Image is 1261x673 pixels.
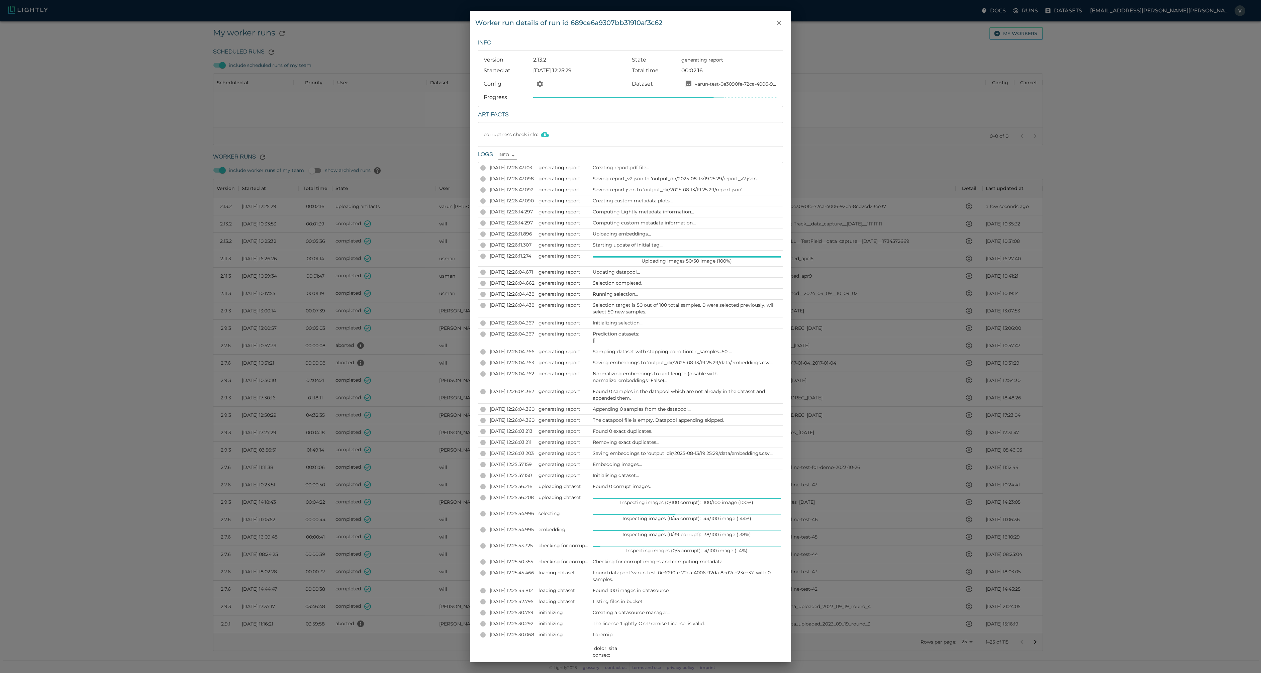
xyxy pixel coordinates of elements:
[539,388,589,395] p: generating report
[490,269,535,275] p: [DATE] 12:26:04.671
[593,359,781,366] p: Saving embeddings to 'output_dir/2025-08-13/19:25:29/data/embeddings.csv'...
[539,428,589,435] p: generating report
[539,558,589,565] p: checking for corrupt images
[480,292,486,297] div: INFO
[593,406,781,412] p: Appending 0 samples from the datapool...
[490,483,535,490] p: [DATE] 12:25:56.216
[539,219,589,226] p: generating report
[538,128,552,141] button: Download corruptness check info
[681,77,695,91] button: Open your dataset varun-test-0e3090fe-72ca-4006-92da-8cd2cd23ee37
[593,319,781,326] p: Initializing selection...
[539,587,589,594] p: loading dataset
[480,599,486,604] div: INFO
[490,197,535,204] p: [DATE] 12:26:47.090
[593,461,781,468] p: Embedding images...
[490,428,535,435] p: [DATE] 12:26:03.213
[539,494,589,501] p: uploading dataset
[539,406,589,412] p: generating report
[593,330,781,344] p: Prediction datasets: []
[593,569,781,583] p: Found datapool 'varun-test-0e3090fe-72ca-4006-92da-8cd2cd23ee37' with 0 samples.
[593,269,781,275] p: Updating datapool...
[539,598,589,605] p: loading dataset
[539,631,589,638] p: initializing
[539,269,589,275] p: generating report
[593,388,781,401] p: Found 0 samples in the datapool which are not already in the dataset and appended them.
[480,165,486,171] div: INFO
[632,56,679,64] p: State
[539,359,589,366] p: generating report
[490,253,535,259] p: [DATE] 12:26:11.274
[593,370,781,384] p: Normalizing embeddings to unit length (disable with normalize_embeddings=False)...
[490,494,535,501] p: [DATE] 12:25:56.208
[490,526,535,533] p: [DATE] 12:25:54.995
[490,302,535,308] p: [DATE] 12:26:04.438
[593,609,781,616] p: Creating a datasource manager...
[490,510,535,517] p: [DATE] 12:25:54.996
[539,483,589,490] p: uploading dataset
[480,621,486,627] div: INFO
[642,258,732,264] p: Uploading Images 50/50 image (100%)
[539,164,589,171] p: generating report
[593,230,781,237] p: Uploading embeddings...
[620,499,753,506] p: Inspecting images (0/100 corrupt): 100/100 image (100%)
[539,208,589,215] p: generating report
[490,472,535,479] p: [DATE] 12:25:57.150
[539,175,589,182] p: generating report
[480,198,486,204] div: INFO
[539,472,589,479] p: generating report
[622,531,751,538] p: Inspecting images (0/39 corrupt): 38/100 image ( 38%)
[626,547,748,554] p: Inspecting images (0/5 corrupt): 4/100 image ( 4%)
[539,370,589,377] p: generating report
[480,281,486,286] div: INFO
[480,429,486,434] div: INFO
[530,53,629,64] div: 2.13.2
[593,197,781,204] p: Creating custom metadata plots...
[480,610,486,615] div: INFO
[539,510,589,517] p: selecting
[533,67,572,74] span: [DATE] 12:25:29
[490,319,535,326] p: [DATE] 12:26:04.367
[593,558,781,565] p: Checking for corrupt images and computing metadata...
[593,450,781,457] p: Saving embeddings to 'output_dir/2025-08-13/19:25:29/data/embeddings.csv'...
[490,569,535,576] p: [DATE] 12:25:45.466
[539,197,589,204] p: generating report
[480,632,486,638] div: INFO
[593,242,781,248] p: Starting update of initial tag...
[539,439,589,446] p: generating report
[593,483,781,490] p: Found 0 corrupt images.
[480,495,486,500] div: INFO
[539,526,589,533] p: embedding
[593,620,781,627] p: The license 'Lightly On-Premise License' is valid.
[490,175,535,182] p: [DATE] 12:26:47.098
[490,598,535,605] p: [DATE] 12:25:42.795
[484,128,557,141] p: corruptness check info :
[480,418,486,423] div: INFO
[484,67,530,75] p: Started at
[490,348,535,355] p: [DATE] 12:26:04.366
[490,208,535,215] p: [DATE] 12:26:14.297
[480,231,486,237] div: INFO
[480,176,486,182] div: INFO
[490,587,535,594] p: [DATE] 12:25:44.812
[490,631,535,638] p: [DATE] 12:25:30.068
[478,38,783,48] h6: Info
[593,291,781,297] p: Running selection...
[480,440,486,445] div: INFO
[490,370,535,377] p: [DATE] 12:26:04.362
[593,587,781,594] p: Found 100 images in datasource.
[478,110,783,120] h6: Artifacts
[480,209,486,215] div: INFO
[480,389,486,394] div: INFO
[593,428,781,435] p: Found 0 exact duplicates.
[480,473,486,478] div: INFO
[480,243,486,248] div: INFO
[593,208,781,215] p: Computing Lightly metadata information...
[480,270,486,275] div: INFO
[480,527,486,533] div: INFO
[593,280,781,286] p: Selection completed.
[539,242,589,248] p: generating report
[484,93,530,101] p: Progress
[480,588,486,593] div: INFO
[593,186,781,193] p: Saving report.json to 'output_dir/2025-08-13/19:25:29/report.json'.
